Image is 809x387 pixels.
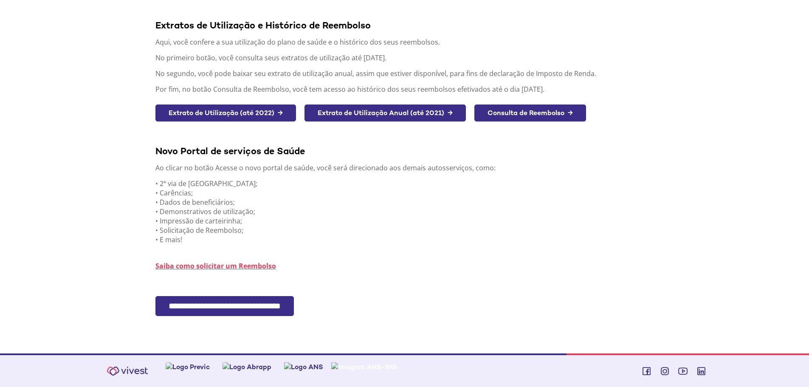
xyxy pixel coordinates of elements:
p: • 2ª via de [GEOGRAPHIC_DATA]; • Carências; • Dados de beneficiários; • Demonstrativos de utiliza... [155,179,660,244]
div: Novo Portal de serviços de Saúde [155,145,660,157]
p: Por fim, no botão Consulta de Reembolso, você tem acesso ao histórico dos seus reembolsos efetiva... [155,85,660,94]
section: <span lang="pt-BR" dir="ltr">FacPlanPortlet - SSO Fácil</span> [155,296,660,337]
img: Logo Previc [166,362,210,371]
img: Imagem ANS-SIG [331,362,397,371]
img: Logo Abrapp [223,362,271,371]
a: Saiba como solicitar um Reembolso [155,261,276,271]
p: No primeiro botão, você consulta seus extratos de utilização até [DATE]. [155,53,660,62]
p: Aqui, você confere a sua utilização do plano de saúde e o histórico dos seus reembolsos. [155,37,660,47]
a: Consulta de Reembolso → [474,105,586,122]
p: Ao clicar no botão Acesse o novo portal de saúde, você será direcionado aos demais autosserviços,... [155,163,660,172]
img: Logo ANS [284,362,323,371]
a: Extrato de Utilização Anual (até 2021) → [304,105,466,122]
img: Vivest [102,362,153,381]
a: Extrato de Utilização (até 2022) → [155,105,296,122]
p: No segundo, você pode baixar seu extrato de utilização anual, assim que estiver disponível, para ... [155,69,660,78]
div: Extratos de Utilização e Histórico de Reembolso [155,19,660,31]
